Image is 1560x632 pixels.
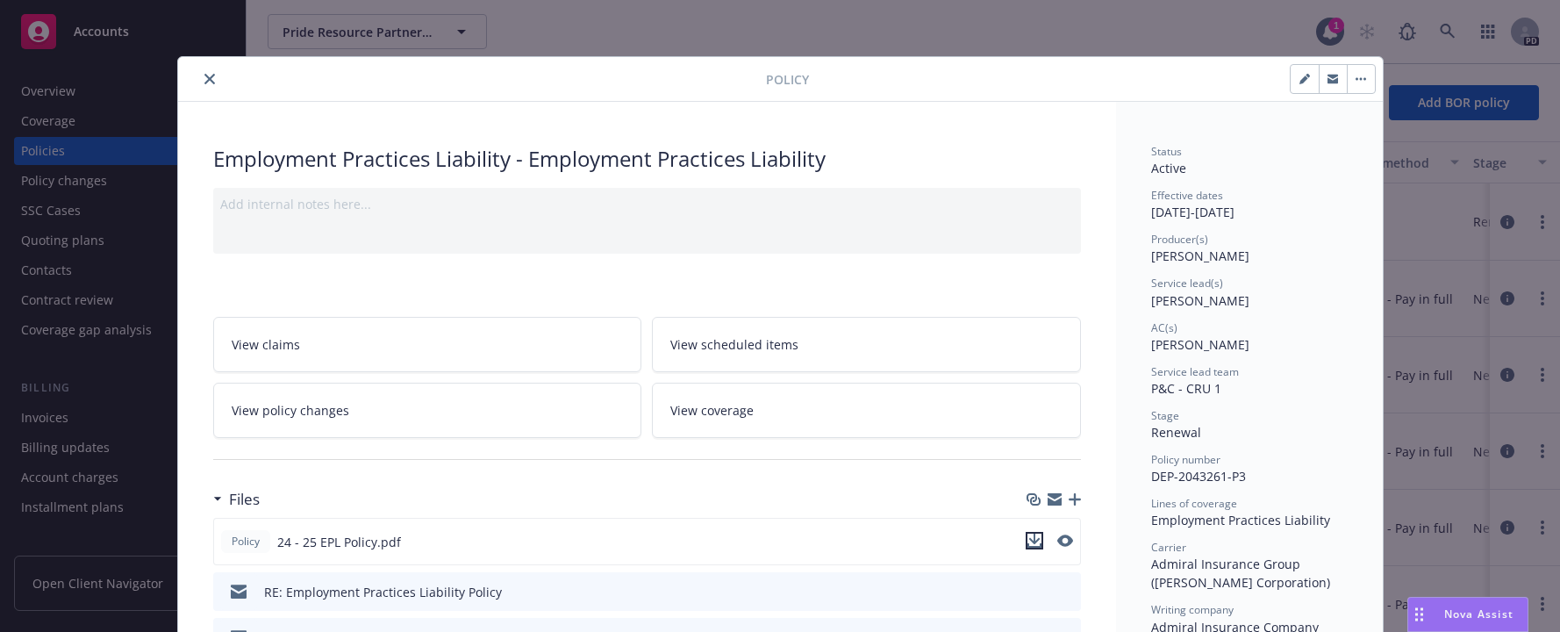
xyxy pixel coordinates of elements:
[1151,248,1249,264] span: [PERSON_NAME]
[1151,320,1177,335] span: AC(s)
[1151,188,1223,203] span: Effective dates
[264,583,502,601] div: RE: Employment Practices Liability Policy
[1151,496,1237,511] span: Lines of coverage
[1151,408,1179,423] span: Stage
[1151,144,1182,159] span: Status
[1151,512,1330,528] span: Employment Practices Liability
[1057,532,1073,552] button: preview file
[1408,598,1430,631] div: Drag to move
[1151,232,1208,247] span: Producer(s)
[1151,452,1220,467] span: Policy number
[652,383,1081,438] a: View coverage
[1030,583,1044,601] button: download file
[1151,336,1249,353] span: [PERSON_NAME]
[213,488,260,511] div: Files
[670,401,754,420] span: View coverage
[1151,602,1234,617] span: Writing company
[1151,380,1221,397] span: P&C - CRU 1
[670,335,798,354] span: View scheduled items
[1058,583,1074,601] button: preview file
[1026,532,1043,552] button: download file
[1407,597,1528,632] button: Nova Assist
[1057,535,1073,547] button: preview file
[1151,540,1186,555] span: Carrier
[232,401,349,420] span: View policy changes
[1151,292,1249,309] span: [PERSON_NAME]
[1151,556,1330,591] span: Admiral Insurance Group ([PERSON_NAME] Corporation)
[277,533,401,551] span: 24 - 25 EPL Policy.pdf
[1444,607,1513,621] span: Nova Assist
[220,195,1074,213] div: Add internal notes here...
[1151,468,1246,485] span: DEP-2043261-P3
[652,317,1081,372] a: View scheduled items
[766,70,809,89] span: Policy
[1151,160,1186,176] span: Active
[213,144,1081,174] div: Employment Practices Liability - Employment Practices Liability
[232,335,300,354] span: View claims
[199,68,220,90] button: close
[1151,276,1223,291] span: Service lead(s)
[229,488,260,511] h3: Files
[1151,364,1239,379] span: Service lead team
[1151,188,1348,221] div: [DATE] - [DATE]
[213,383,642,438] a: View policy changes
[213,317,642,372] a: View claims
[1151,424,1201,441] span: Renewal
[228,534,263,549] span: Policy
[1026,532,1043,549] button: download file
